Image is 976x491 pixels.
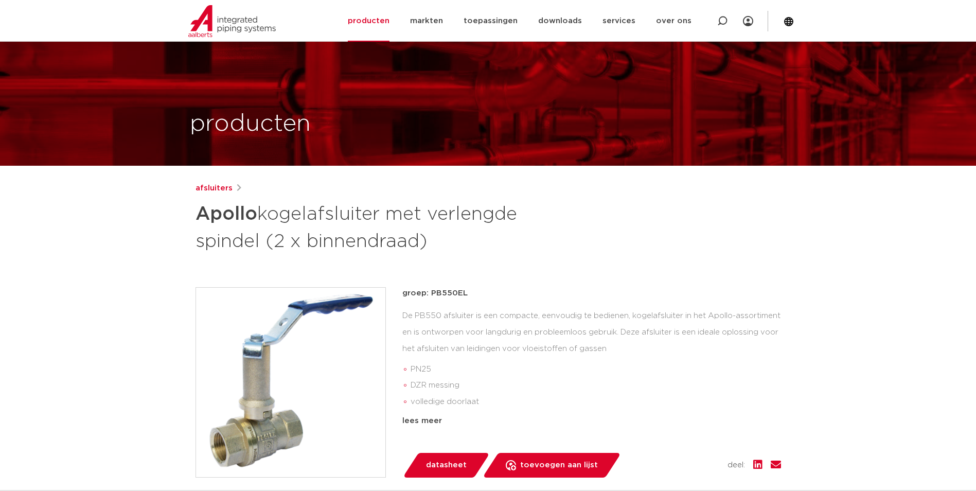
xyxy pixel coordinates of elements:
[411,410,781,427] li: blow-out en vandalisme bestendige constructie
[402,287,781,300] p: groep: PB550EL
[727,459,745,471] span: deel:
[411,361,781,378] li: PN25
[520,457,598,474] span: toevoegen aan lijst
[411,377,781,394] li: DZR messing
[196,182,233,195] a: afsluiters
[402,453,490,478] a: datasheet
[411,394,781,410] li: volledige doorlaat
[402,415,781,427] div: lees meer
[190,108,311,141] h1: producten
[196,288,385,477] img: Product Image for Apollo kogelafsluiter met verlengde spindel (2 x binnendraad)
[196,199,582,254] h1: kogelafsluiter met verlengde spindel (2 x binnendraad)
[426,457,467,474] span: datasheet
[402,308,781,411] div: De PB550 afsluiter is een compacte, eenvoudig te bedienen, kogelafsluiter in het Apollo-assortime...
[196,205,257,223] strong: Apollo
